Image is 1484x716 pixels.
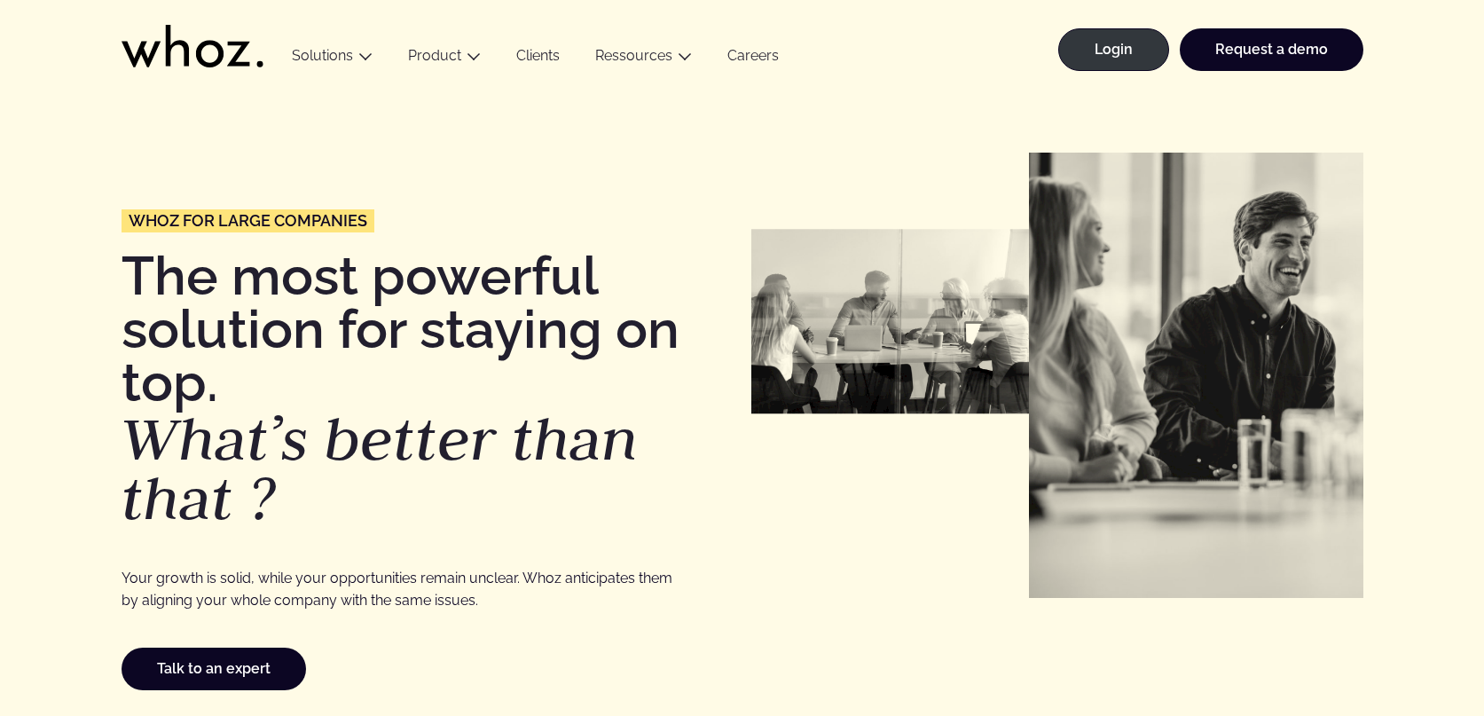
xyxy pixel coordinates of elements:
button: Product [390,47,499,71]
h1: The most powerful solution for staying on top. [122,249,734,529]
a: Ressources [595,47,672,64]
a: Login [1058,28,1169,71]
p: Your growth is solid, while your opportunities remain unclear. Whoz anticipates them by aligning ... [122,567,672,612]
button: Solutions [274,47,390,71]
a: Talk to an expert [122,648,306,690]
span: Whoz for Large companies [129,213,367,229]
a: Request a demo [1180,28,1363,71]
a: Careers [710,47,797,71]
a: Product [408,47,461,64]
em: What’s better than that ? [122,399,638,538]
a: Clients [499,47,577,71]
button: Ressources [577,47,710,71]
